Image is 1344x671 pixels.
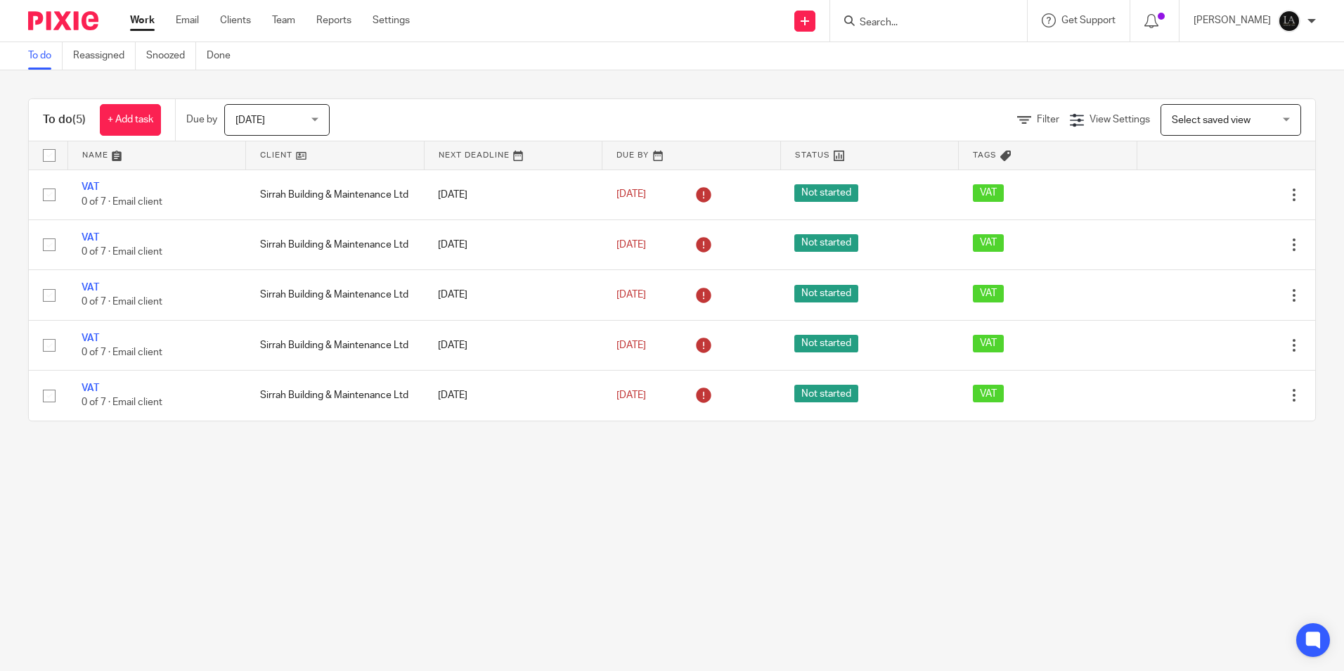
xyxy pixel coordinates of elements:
[100,104,161,136] a: + Add task
[82,347,162,357] span: 0 of 7 · Email client
[82,233,99,243] a: VAT
[794,234,858,252] span: Not started
[373,13,410,27] a: Settings
[424,371,602,421] td: [DATE]
[246,270,425,320] td: Sirrah Building & Maintenance Ltd
[272,13,295,27] a: Team
[82,333,99,343] a: VAT
[794,385,858,402] span: Not started
[794,184,858,202] span: Not started
[858,17,985,30] input: Search
[82,383,99,393] a: VAT
[43,113,86,127] h1: To do
[207,42,241,70] a: Done
[616,290,646,300] span: [DATE]
[973,234,1004,252] span: VAT
[82,182,99,192] a: VAT
[220,13,251,27] a: Clients
[186,113,217,127] p: Due by
[794,285,858,302] span: Not started
[616,390,646,400] span: [DATE]
[616,340,646,350] span: [DATE]
[424,219,602,269] td: [DATE]
[616,240,646,250] span: [DATE]
[973,285,1004,302] span: VAT
[82,283,99,293] a: VAT
[246,371,425,421] td: Sirrah Building & Maintenance Ltd
[316,13,351,27] a: Reports
[973,151,997,159] span: Tags
[72,114,86,125] span: (5)
[246,219,425,269] td: Sirrah Building & Maintenance Ltd
[616,190,646,200] span: [DATE]
[176,13,199,27] a: Email
[973,385,1004,402] span: VAT
[130,13,155,27] a: Work
[82,197,162,207] span: 0 of 7 · Email client
[1194,13,1271,27] p: [PERSON_NAME]
[794,335,858,352] span: Not started
[1172,115,1251,125] span: Select saved view
[82,398,162,408] span: 0 of 7 · Email client
[424,170,602,219] td: [DATE]
[424,320,602,370] td: [DATE]
[235,115,265,125] span: [DATE]
[1037,115,1059,124] span: Filter
[246,170,425,219] td: Sirrah Building & Maintenance Ltd
[1061,15,1116,25] span: Get Support
[1090,115,1150,124] span: View Settings
[28,42,63,70] a: To do
[973,184,1004,202] span: VAT
[973,335,1004,352] span: VAT
[28,11,98,30] img: Pixie
[73,42,136,70] a: Reassigned
[82,247,162,257] span: 0 of 7 · Email client
[82,298,162,307] span: 0 of 7 · Email client
[146,42,196,70] a: Snoozed
[246,320,425,370] td: Sirrah Building & Maintenance Ltd
[424,270,602,320] td: [DATE]
[1278,10,1300,32] img: Lockhart+Amin+-+1024x1024+-+light+on+dark.jpg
